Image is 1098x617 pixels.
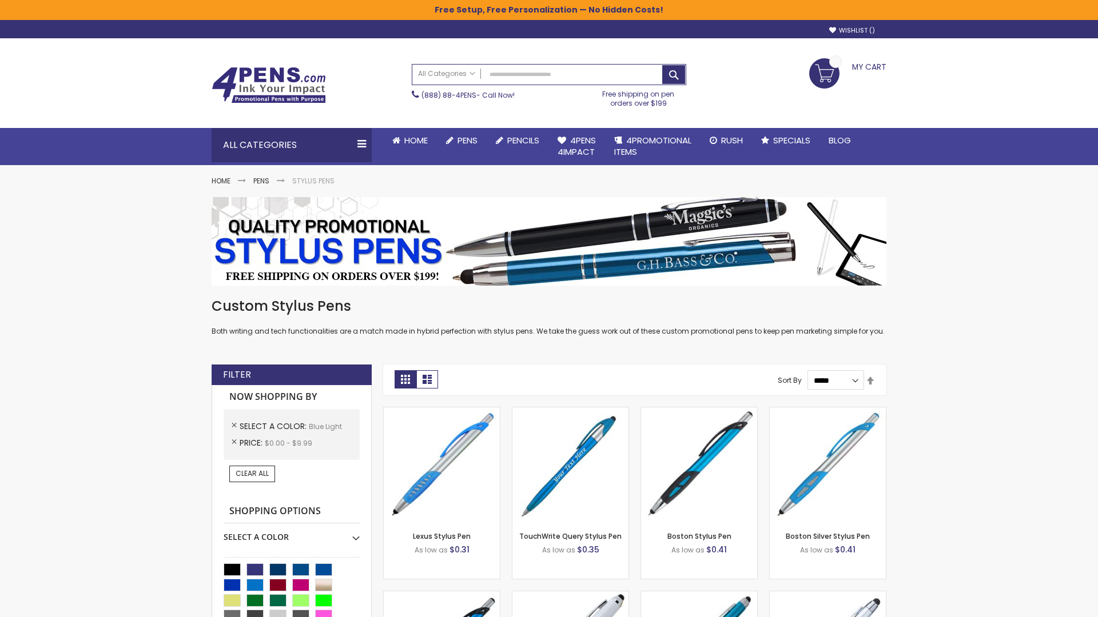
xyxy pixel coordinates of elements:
[507,134,539,146] span: Pencils
[309,422,342,431] span: Blue Light
[667,531,731,541] a: Boston Stylus Pen
[829,134,851,146] span: Blog
[778,375,802,385] label: Sort By
[671,545,705,555] span: As low as
[413,531,471,541] a: Lexus Stylus Pen
[236,468,269,478] span: Clear All
[577,544,599,555] span: $0.35
[384,407,500,416] a: Lexus Stylus Pen-Blue - Light
[512,407,628,523] img: TouchWrite Query Stylus Pen-Blue Light
[786,531,870,541] a: Boston Silver Stylus Pen
[512,407,628,416] a: TouchWrite Query Stylus Pen-Blue Light
[706,544,727,555] span: $0.41
[641,407,757,416] a: Boston Stylus Pen-Blue - Light
[212,176,230,186] a: Home
[224,385,360,409] strong: Now Shopping by
[212,297,886,315] h1: Custom Stylus Pens
[614,134,691,158] span: 4PROMOTIONAL ITEMS
[421,90,515,100] span: - Call Now!
[384,591,500,600] a: Lexus Metallic Stylus Pen-Blue - Light
[548,128,605,165] a: 4Pens4impact
[591,85,687,108] div: Free shipping on pen orders over $199
[512,591,628,600] a: Kimberly Logo Stylus Pens-LT-Blue
[384,407,500,523] img: Lexus Stylus Pen-Blue - Light
[415,545,448,555] span: As low as
[641,591,757,600] a: Lory Metallic Stylus Pen-Blue - Light
[404,134,428,146] span: Home
[721,134,743,146] span: Rush
[395,370,416,388] strong: Grid
[773,134,810,146] span: Specials
[224,499,360,524] strong: Shopping Options
[641,407,757,523] img: Boston Stylus Pen-Blue - Light
[519,531,622,541] a: TouchWrite Query Stylus Pen
[457,134,478,146] span: Pens
[240,437,265,448] span: Price
[829,26,875,35] a: Wishlist
[223,368,251,381] strong: Filter
[224,523,360,543] div: Select A Color
[542,545,575,555] span: As low as
[418,69,475,78] span: All Categories
[212,297,886,336] div: Both writing and tech functionalities are a match made in hybrid perfection with stylus pens. We ...
[383,128,437,153] a: Home
[212,128,372,162] div: All Categories
[800,545,833,555] span: As low as
[487,128,548,153] a: Pencils
[770,591,886,600] a: Silver Cool Grip Stylus Pen-Blue - Light
[752,128,819,153] a: Specials
[265,438,312,448] span: $0.00 - $9.99
[835,544,856,555] span: $0.41
[605,128,701,165] a: 4PROMOTIONALITEMS
[212,197,886,286] img: Stylus Pens
[292,176,335,186] strong: Stylus Pens
[437,128,487,153] a: Pens
[229,466,275,482] a: Clear All
[819,128,860,153] a: Blog
[770,407,886,523] img: Boston Silver Stylus Pen-Blue - Light
[240,420,309,432] span: Select A Color
[770,407,886,416] a: Boston Silver Stylus Pen-Blue - Light
[212,67,326,103] img: 4Pens Custom Pens and Promotional Products
[701,128,752,153] a: Rush
[253,176,269,186] a: Pens
[449,544,470,555] span: $0.31
[558,134,596,158] span: 4Pens 4impact
[412,65,481,83] a: All Categories
[421,90,476,100] a: (888) 88-4PENS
